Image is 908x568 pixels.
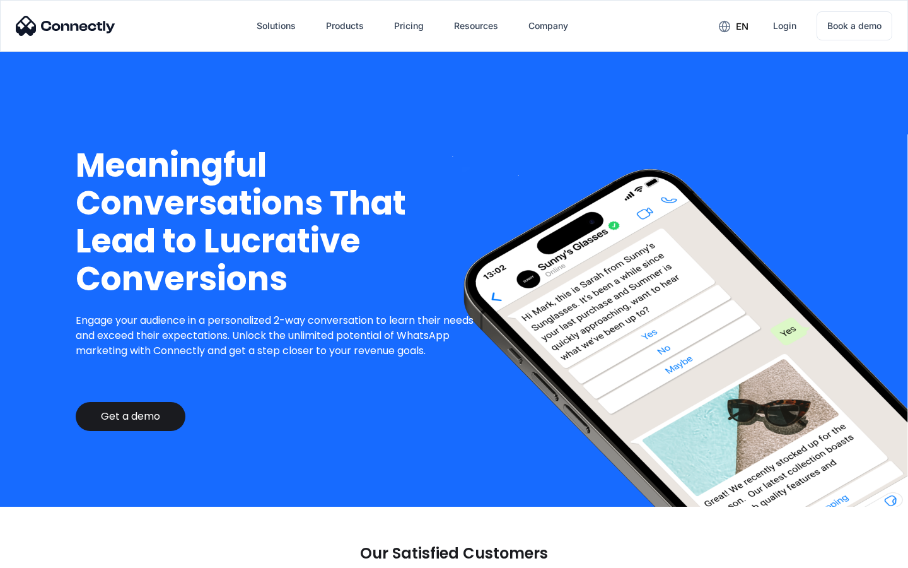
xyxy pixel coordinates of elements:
div: Solutions [257,17,296,35]
div: Login [773,17,796,35]
a: Login [763,11,806,41]
h1: Meaningful Conversations That Lead to Lucrative Conversions [76,146,484,298]
p: Our Satisfied Customers [360,545,548,562]
a: Book a demo [817,11,892,40]
ul: Language list [25,546,76,564]
a: Pricing [384,11,434,41]
img: Connectly Logo [16,16,115,36]
div: Products [326,17,364,35]
div: Company [528,17,568,35]
a: Get a demo [76,402,185,431]
div: Get a demo [101,410,160,423]
div: Pricing [394,17,424,35]
div: Resources [454,17,498,35]
div: en [736,18,748,35]
p: Engage your audience in a personalized 2-way conversation to learn their needs and exceed their e... [76,313,484,358]
aside: Language selected: English [13,546,76,564]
